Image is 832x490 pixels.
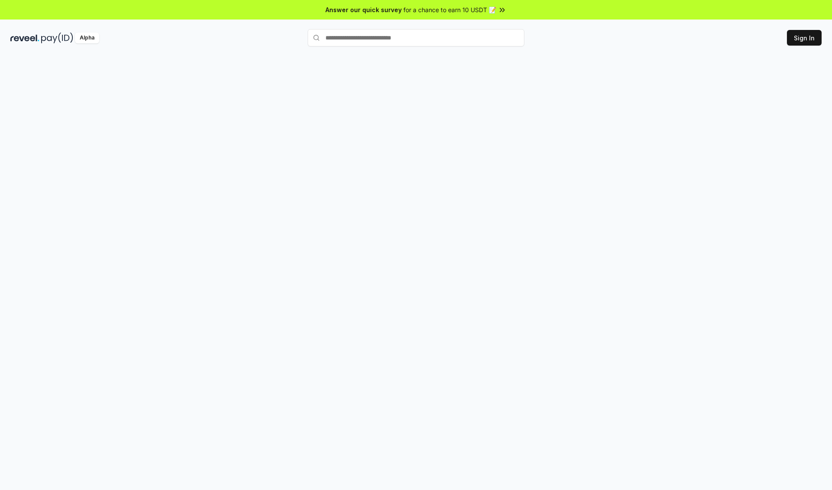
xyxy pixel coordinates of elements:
div: Alpha [75,33,99,43]
span: Answer our quick survey [325,5,402,14]
img: pay_id [41,33,73,43]
img: reveel_dark [10,33,39,43]
span: for a chance to earn 10 USDT 📝 [403,5,496,14]
button: Sign In [787,30,822,46]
